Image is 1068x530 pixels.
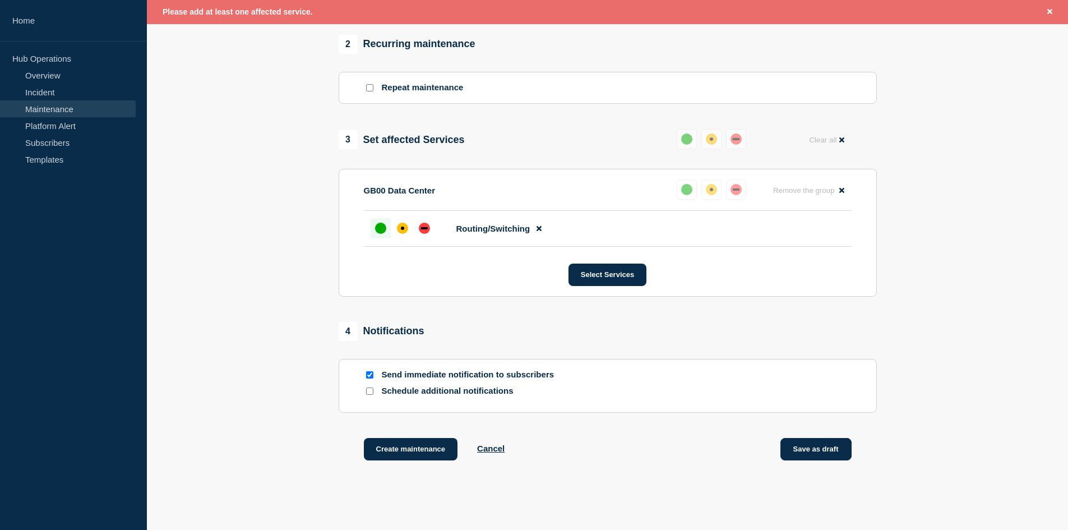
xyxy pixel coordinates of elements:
span: 4 [339,322,358,341]
p: Send immediate notification to subscribers [382,370,561,380]
button: Close banner [1043,6,1057,19]
span: Routing/Switching [456,224,530,233]
button: Cancel [477,444,505,453]
div: Set affected Services [339,130,465,149]
div: up [375,223,386,234]
p: GB00 Data Center [364,186,436,195]
button: down [726,129,746,149]
button: affected [701,179,722,200]
div: up [681,184,692,195]
span: 3 [339,130,358,149]
div: Recurring maintenance [339,35,475,54]
button: affected [701,129,722,149]
div: up [681,133,692,145]
div: Notifications [339,322,424,341]
div: down [419,223,430,234]
div: affected [706,184,717,195]
button: Remove the group [766,179,852,201]
input: Schedule additional notifications [366,388,373,395]
button: Create maintenance [364,438,458,460]
button: up [677,179,697,200]
input: Repeat maintenance [366,84,373,91]
button: Select Services [568,264,646,286]
span: Remove the group [773,186,835,195]
button: Clear all [802,129,851,151]
button: Save as draft [780,438,852,460]
span: 2 [339,35,358,54]
p: Repeat maintenance [382,82,464,93]
p: Schedule additional notifications [382,386,561,397]
button: down [726,179,746,200]
button: up [677,129,697,149]
input: Send immediate notification to subscribers [366,371,373,379]
div: affected [706,133,717,145]
div: affected [397,223,408,234]
span: Please add at least one affected service. [163,7,313,16]
div: down [731,133,742,145]
div: down [731,184,742,195]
